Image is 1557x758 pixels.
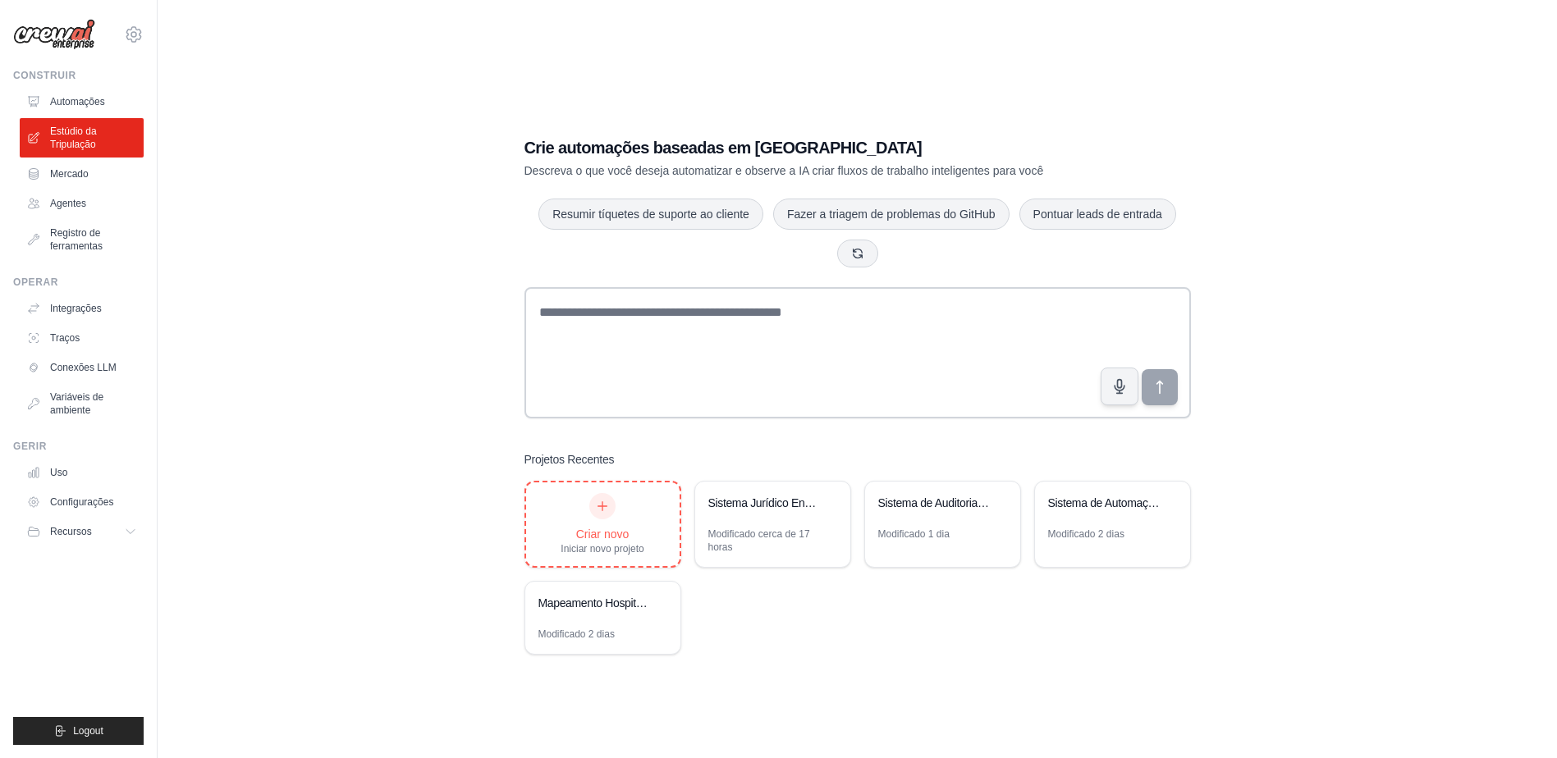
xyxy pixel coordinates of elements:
[20,161,144,187] a: Mercado
[50,361,117,374] font: Conexões LLM
[50,167,89,180] font: Mercado
[13,69,144,82] div: Construir
[1048,527,1124,541] div: Modificado 2 dias
[1101,368,1138,405] button: Click to speak your automation idea
[20,190,144,217] a: Agentes
[50,302,102,315] font: Integrações
[50,226,137,253] font: Registro de ferramentas
[20,384,144,423] a: Variáveis de ambiente
[1019,199,1176,230] button: Pontuar leads de entrada
[561,526,643,542] div: Criar novo
[524,162,1076,179] p: Descreva o que você deseja automatizar e observe a IA criar fluxos de trabalho inteligentes para ...
[1048,495,1161,511] div: Sistema de Automação Completo FLOWS + CREWS Hospitalar
[878,527,950,541] div: Modificado 1 dia
[50,125,137,151] font: Estúdio da Tripulação
[708,527,837,554] div: Modificado cerca de 17 horas
[73,724,103,737] span: Logout
[50,466,67,479] font: Uso
[13,440,144,453] div: Gerir
[20,325,144,351] a: Traços
[538,199,763,230] button: Resumir tíquetes de suporte ao cliente
[708,495,821,511] div: Sistema Jurídico Enxuto - Advocacia + Assessoria
[50,390,137,417] font: Variáveis de ambiente
[20,118,144,158] a: Estúdio da Tripulação
[524,136,1076,159] h1: Crie automações baseadas em [GEOGRAPHIC_DATA]
[13,19,95,50] img: Logotipo
[878,495,991,511] div: Sistema de Auditoria Crítica Hospitalar - Excelência Operacional
[50,495,113,509] font: Configurações
[837,240,878,267] button: Get new suggestions
[20,489,144,515] a: Configurações
[561,542,643,555] div: Iniciar novo projeto
[20,89,144,115] a: Automações
[13,717,144,745] button: Logout
[773,199,1010,230] button: Fazer a triagem de problemas do GitHub
[50,331,80,345] font: Traços
[13,276,144,289] div: Operar
[20,459,144,486] a: Uso
[20,354,144,381] a: Conexões LLM
[20,220,144,259] a: Registro de ferramentas
[524,451,615,468] h3: Projetos Recentes
[20,518,144,545] button: Recursos
[50,95,105,108] font: Automações
[50,525,92,538] span: Recursos
[50,197,86,210] font: Agentes
[538,628,615,641] div: Modificado 2 dias
[538,595,651,611] div: Mapeamento Hospitalar - Análise Inteligente de Instituições de Saúde
[20,295,144,322] a: Integrações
